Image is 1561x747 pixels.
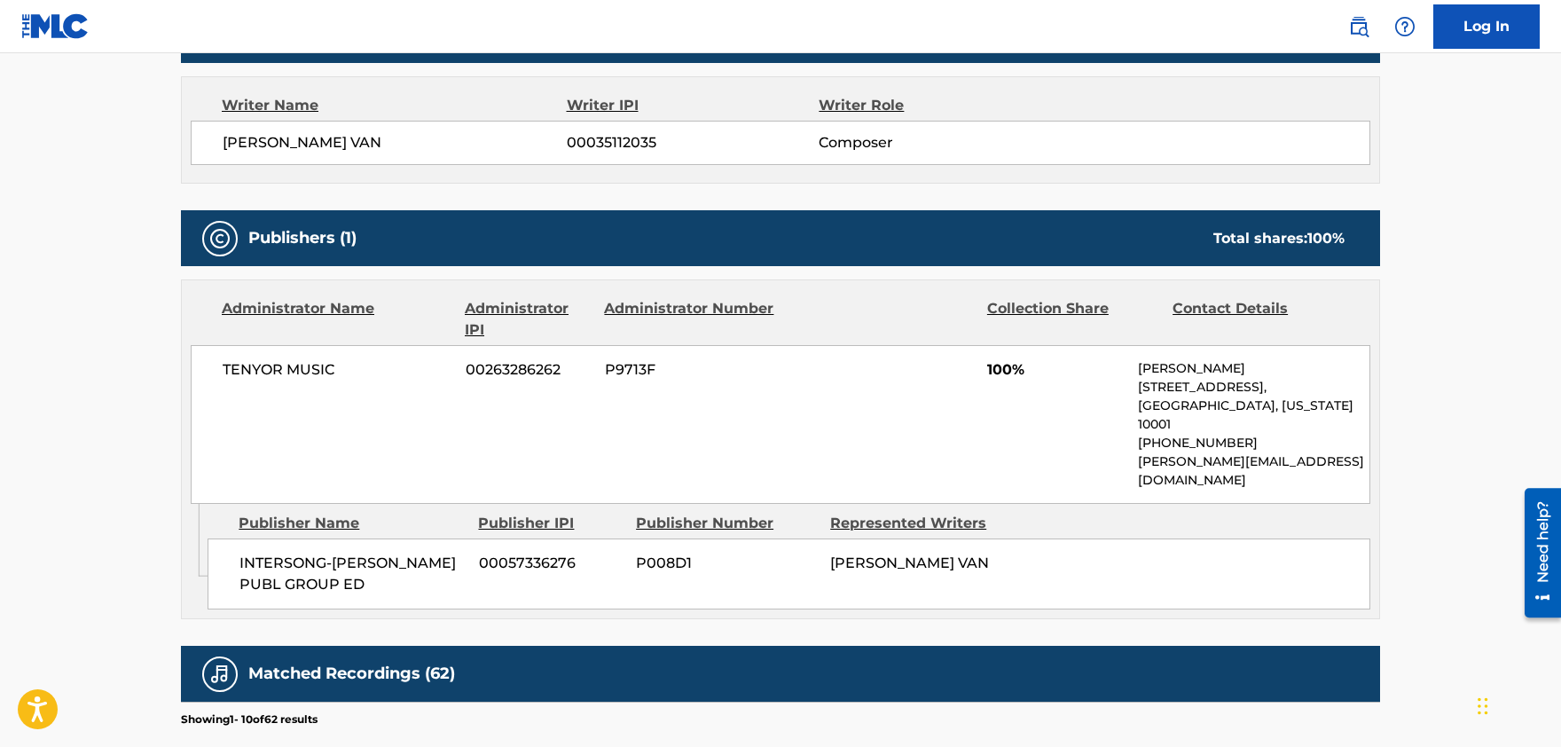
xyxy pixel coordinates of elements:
div: Writer IPI [567,95,820,116]
h5: Matched Recordings (62) [248,664,455,684]
span: 00263286262 [466,359,592,381]
p: [PHONE_NUMBER] [1138,434,1369,452]
h5: Publishers (1) [248,228,357,248]
p: [STREET_ADDRESS], [1138,378,1369,397]
div: Contact Details [1173,298,1345,341]
a: Public Search [1341,9,1377,44]
span: P008D1 [636,553,817,574]
div: Represented Writers [830,513,1011,534]
div: Publisher IPI [478,513,623,534]
span: 100 % [1307,230,1345,247]
img: MLC Logo [21,13,90,39]
span: [PERSON_NAME] VAN [830,554,989,571]
span: 00035112035 [567,132,819,153]
img: help [1394,16,1416,37]
div: Administrator Number [604,298,776,341]
span: 100% [987,359,1125,381]
iframe: Chat Widget [1472,662,1561,747]
span: P9713F [605,359,777,381]
div: Collection Share [987,298,1159,341]
span: TENYOR MUSIC [223,359,452,381]
div: Administrator Name [222,298,451,341]
span: 00057336276 [479,553,623,574]
img: Publishers [209,228,231,249]
div: Publisher Number [636,513,817,534]
div: Administrator IPI [465,298,591,341]
p: [PERSON_NAME] [1138,359,1369,378]
div: Drag [1478,680,1488,733]
div: Publisher Name [239,513,465,534]
span: [PERSON_NAME] VAN [223,132,567,153]
img: Matched Recordings [209,664,231,685]
div: Writer Name [222,95,567,116]
span: Composer [819,132,1048,153]
div: Writer Role [819,95,1048,116]
div: Help [1387,9,1423,44]
img: search [1348,16,1369,37]
a: Log In [1433,4,1540,49]
p: Showing 1 - 10 of 62 results [181,712,318,727]
p: [PERSON_NAME][EMAIL_ADDRESS][DOMAIN_NAME] [1138,452,1369,490]
span: INTERSONG-[PERSON_NAME] PUBL GROUP ED [239,553,466,595]
div: Total shares: [1213,228,1345,249]
iframe: Resource Center [1511,479,1561,626]
p: [GEOGRAPHIC_DATA], [US_STATE] 10001 [1138,397,1369,434]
